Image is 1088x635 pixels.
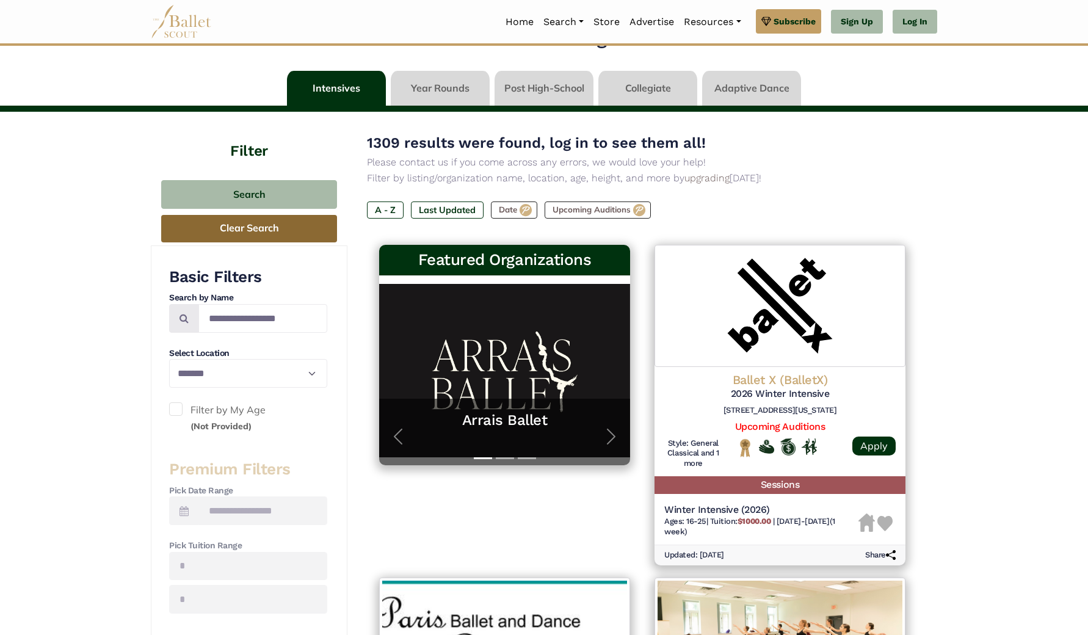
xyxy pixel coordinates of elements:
[367,134,706,151] span: 1309 results were found, log in to see them all!
[596,71,700,106] li: Collegiate
[151,112,347,162] h4: Filter
[684,172,730,184] a: upgrading
[285,71,388,106] li: Intensives
[761,15,771,28] img: gem.svg
[545,201,651,219] label: Upcoming Auditions
[664,550,724,561] h6: Updated: [DATE]
[391,411,618,430] a: Arrais Ballet
[664,438,722,470] h6: Style: General Classical and 1 more
[169,347,327,360] h4: Select Location
[664,517,835,536] span: [DATE]-[DATE] (1 week)
[198,304,327,333] input: Search by names...
[664,517,858,537] h6: | |
[496,451,514,465] button: Slide 2
[190,421,252,432] small: (Not Provided)
[589,9,625,35] a: Store
[664,388,896,401] h5: 2026 Winter Intensive
[169,402,327,434] label: Filter by My Age
[852,437,896,455] a: Apply
[664,517,706,526] span: Ages: 16-25
[877,516,893,531] img: Heart
[539,9,589,35] a: Search
[388,71,492,106] li: Year Rounds
[655,476,905,494] h5: Sessions
[169,267,327,288] h3: Basic Filters
[735,421,825,432] a: Upcoming Auditions
[474,451,492,465] button: Slide 1
[664,504,858,517] h5: Winter Intensive (2026)
[664,405,896,416] h6: [STREET_ADDRESS][US_STATE]
[774,15,816,28] span: Subscribe
[858,513,875,532] img: Housing Unavailable
[893,10,937,34] a: Log In
[831,10,883,34] a: Sign Up
[169,540,327,552] h4: Pick Tuition Range
[367,170,918,186] p: Filter by listing/organization name, location, age, height, and more by [DATE]!
[518,451,536,465] button: Slide 3
[411,201,484,219] label: Last Updated
[367,201,404,219] label: A - Z
[655,245,905,367] img: Logo
[491,201,537,219] label: Date
[710,517,773,526] span: Tuition:
[389,250,620,270] h3: Featured Organizations
[367,154,918,170] p: Please contact us if you come across any errors, we would love your help!
[161,215,337,242] button: Clear Search
[802,438,817,454] img: In Person
[169,459,327,480] h3: Premium Filters
[161,180,337,209] button: Search
[738,438,753,457] img: National
[501,9,539,35] a: Home
[700,71,803,106] li: Adaptive Dance
[756,9,821,34] a: Subscribe
[492,71,596,106] li: Post High-School
[169,292,327,304] h4: Search by Name
[625,9,679,35] a: Advertise
[759,440,774,453] img: Offers Financial Aid
[664,372,896,388] h4: Ballet X (BalletX)
[780,438,796,455] img: Offers Scholarship
[679,9,745,35] a: Resources
[169,485,327,497] h4: Pick Date Range
[865,550,896,561] h6: Share
[738,517,771,526] b: $1000.00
